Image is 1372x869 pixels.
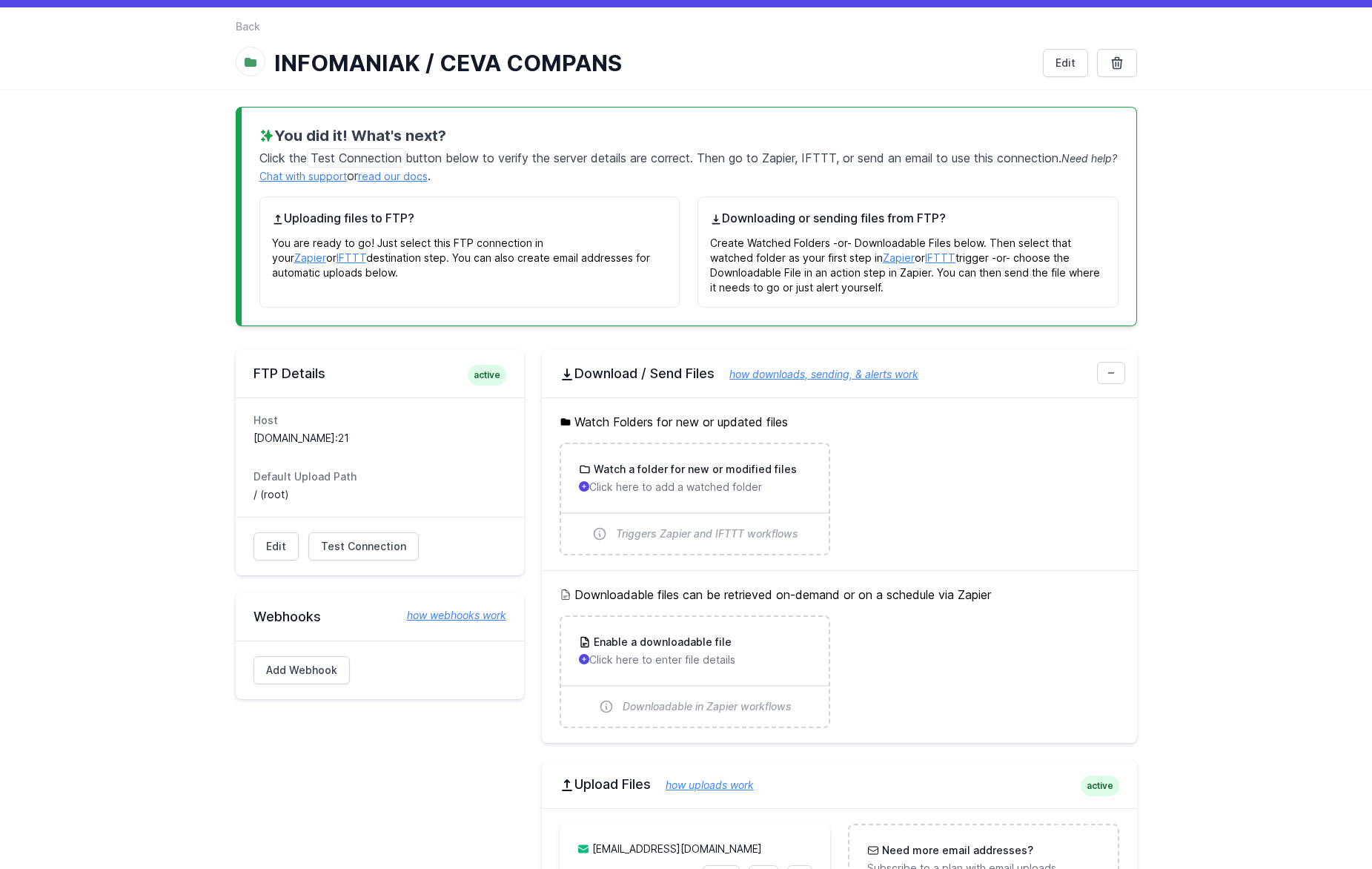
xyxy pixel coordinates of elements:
[883,251,915,264] a: Zapier
[579,652,811,667] p: Click here to enter file details
[253,431,506,446] dd: [DOMAIN_NAME]:21
[236,19,260,34] a: Back
[623,699,792,714] span: Downloadable in Zapier workflows
[253,656,350,684] a: Add Webhook
[259,125,1119,146] h3: You did it! What's next?
[715,368,918,380] a: how downloads, sending, & alerts work
[592,842,762,855] a: [EMAIL_ADDRESS][DOMAIN_NAME]
[591,635,732,650] h3: Enable a downloadable file
[253,608,506,626] h2: Webhooks
[253,532,299,561] a: Edit
[616,526,798,541] span: Triggers Zapier and IFTTT workflows
[468,365,506,386] span: active
[561,444,829,554] a: Watch a folder for new or modified files Click here to add a watched folder Triggers Zapier and I...
[1061,152,1117,165] span: Need help?
[879,843,1033,858] h3: Need more email addresses?
[272,227,668,280] p: You are ready to go! Just select this FTP connection in your or destination step. You can also cr...
[579,480,811,495] p: Click here to add a watched folder
[560,776,1119,793] h2: Upload Files
[710,227,1106,295] p: Create Watched Folders -or- Downloadable Files below. Then select that watched folder as your fir...
[253,469,506,484] dt: Default Upload Path
[392,608,506,623] a: how webhooks work
[1081,776,1119,796] span: active
[925,251,955,264] a: IFTTT
[307,148,405,168] span: Test Connection
[236,19,1137,43] nav: Breadcrumb
[259,170,347,182] a: Chat with support
[710,209,1106,227] h4: Downloading or sending files from FTP?
[337,251,366,264] a: IFTTT
[1043,49,1088,77] a: Edit
[321,539,406,554] span: Test Connection
[259,146,1119,185] p: Click the button below to verify the server details are correct. Then go to Zapier, IFTTT, or sen...
[253,365,506,383] h2: FTP Details
[591,462,797,477] h3: Watch a folder for new or modified files
[651,779,754,791] a: how uploads work
[253,413,506,428] dt: Host
[294,251,326,264] a: Zapier
[308,532,419,561] a: Test Connection
[358,170,428,182] a: read our docs
[560,413,1119,431] h5: Watch Folders for new or updated files
[560,365,1119,383] h2: Download / Send Files
[253,487,506,502] dd: / (root)
[1298,795,1354,851] iframe: Drift Widget Chat Controller
[274,50,1031,76] h1: INFOMANIAK / CEVA COMPANS
[272,209,668,227] h4: Uploading files to FTP?
[560,586,1119,604] h5: Downloadable files can be retrieved on-demand or on a schedule via Zapier
[561,617,829,727] a: Enable a downloadable file Click here to enter file details Downloadable in Zapier workflows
